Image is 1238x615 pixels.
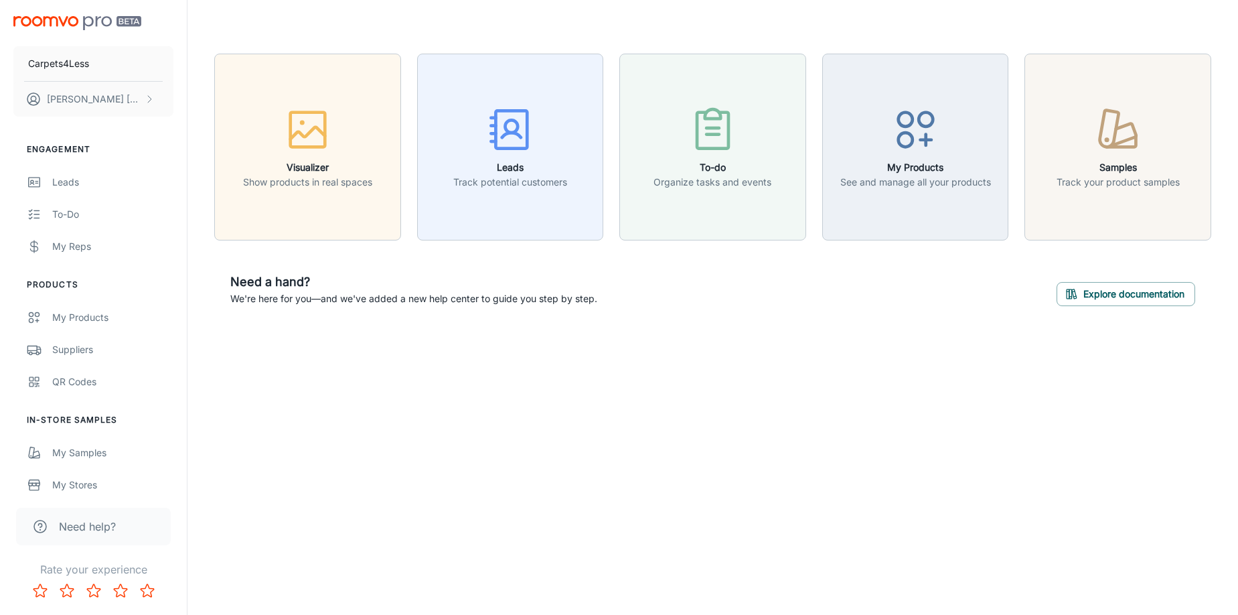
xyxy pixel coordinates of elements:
[1024,54,1211,241] button: SamplesTrack your product samples
[13,82,173,117] button: [PERSON_NAME] [PERSON_NAME]
[1057,282,1195,306] button: Explore documentation
[230,291,597,306] p: We're here for you—and we've added a new help center to guide you step by step.
[1057,160,1180,175] h6: Samples
[243,160,372,175] h6: Visualizer
[52,342,173,357] div: Suppliers
[822,139,1009,153] a: My ProductsSee and manage all your products
[1057,175,1180,190] p: Track your product samples
[243,175,372,190] p: Show products in real spaces
[214,54,401,241] button: VisualizerShow products in real spaces
[822,54,1009,241] button: My ProductsSee and manage all your products
[453,175,567,190] p: Track potential customers
[52,374,173,389] div: QR Codes
[653,175,771,190] p: Organize tasks and events
[453,160,567,175] h6: Leads
[230,273,597,291] h6: Need a hand?
[417,139,604,153] a: LeadsTrack potential customers
[653,160,771,175] h6: To-do
[619,139,806,153] a: To-doOrganize tasks and events
[47,92,141,107] p: [PERSON_NAME] [PERSON_NAME]
[840,175,991,190] p: See and manage all your products
[52,239,173,254] div: My Reps
[619,54,806,241] button: To-doOrganize tasks and events
[417,54,604,241] button: LeadsTrack potential customers
[840,160,991,175] h6: My Products
[52,310,173,325] div: My Products
[52,207,173,222] div: To-do
[13,16,141,30] img: Roomvo PRO Beta
[1057,286,1195,299] a: Explore documentation
[1024,139,1211,153] a: SamplesTrack your product samples
[13,46,173,81] button: Carpets4Less
[28,56,89,71] p: Carpets4Less
[52,175,173,190] div: Leads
